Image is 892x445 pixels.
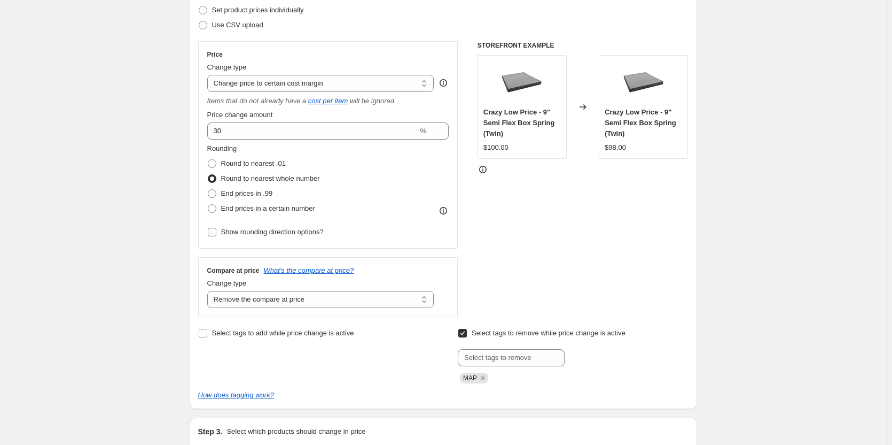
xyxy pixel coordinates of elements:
[207,122,418,140] input: 50
[500,61,543,104] img: prod_1790987912_80x.jpg
[264,266,354,274] button: What's the compare at price?
[472,329,625,337] span: Select tags to remove while price change is active
[221,189,273,197] span: End prices in .99
[207,111,273,119] span: Price change amount
[212,329,354,337] span: Select tags to add while price change is active
[605,108,676,137] span: Crazy Low Price - 9" Semi Flex Box Spring (Twin)
[221,159,286,167] span: Round to nearest .01
[350,97,396,105] i: will be ignored.
[463,374,477,382] span: MAP
[212,6,304,14] span: Set product prices individually
[212,21,263,29] span: Use CSV upload
[483,108,555,137] span: Crazy Low Price - 9" Semi Flex Box Spring (Twin)
[308,97,348,105] a: cost per item
[207,266,260,275] h3: Compare at price
[478,373,488,383] button: Remove MAP
[207,279,247,287] span: Change type
[221,174,320,182] span: Round to nearest whole number
[605,142,626,153] div: $98.00
[483,142,508,153] div: $100.00
[198,391,274,399] a: How does tagging work?
[207,144,237,152] span: Rounding
[221,204,315,212] span: End prices in a certain number
[226,426,365,437] p: Select which products should change in price
[198,426,223,437] h2: Step 3.
[207,97,307,105] i: Items that do not already have a
[207,63,247,71] span: Change type
[478,41,688,50] h6: STOREFRONT EXAMPLE
[221,228,324,236] span: Show rounding direction options?
[458,349,565,366] input: Select tags to remove
[207,50,223,59] h3: Price
[622,61,665,104] img: prod_1790987912_80x.jpg
[438,78,449,88] div: help
[420,127,426,135] span: %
